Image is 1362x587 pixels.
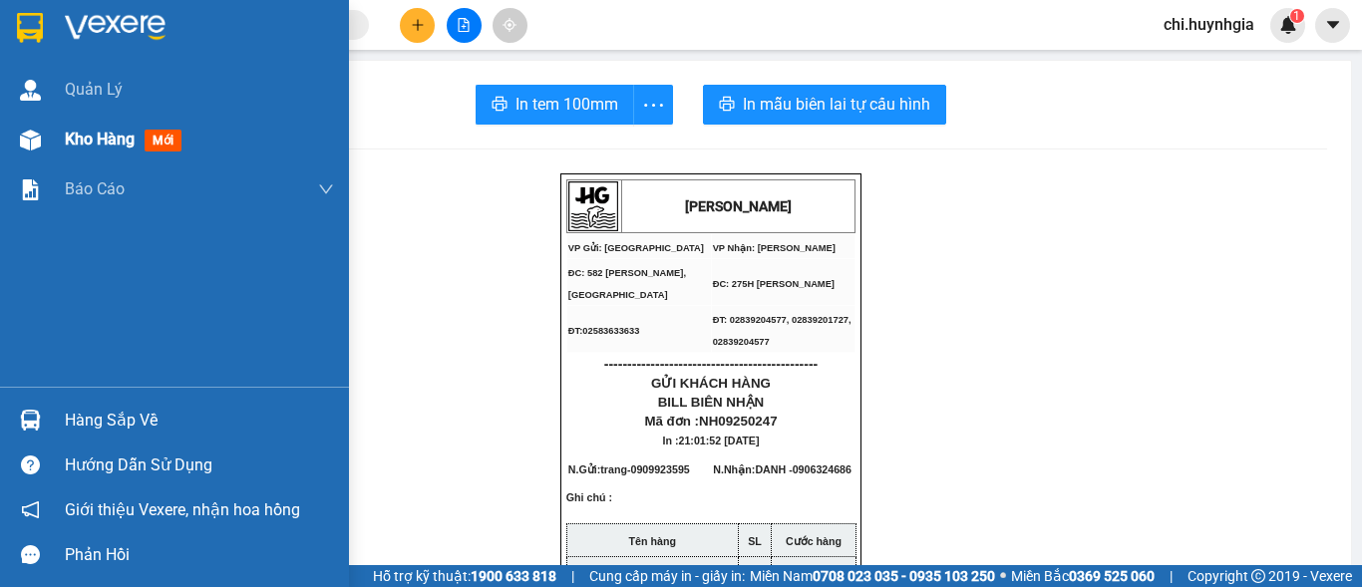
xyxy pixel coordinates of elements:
span: aim [503,18,516,32]
span: Hỗ trợ kỹ thuật: [373,565,556,587]
span: ⚪️ [1000,572,1006,580]
span: In tem 100mm [515,92,618,117]
div: DANH [233,62,393,86]
span: ĐT: 02839204577, 02839201727, 02839204577 [713,315,851,347]
sup: 1 [1290,9,1304,23]
button: printerIn tem 100mm [476,85,634,125]
span: Kho hàng [65,130,135,148]
img: warehouse-icon [20,80,41,101]
div: 0909923595 [17,86,219,114]
span: VP Gửi: [GEOGRAPHIC_DATA] [568,243,704,253]
span: ---------------------------------------------- [604,356,818,372]
div: Hướng dẫn sử dụng [65,450,334,480]
span: - [627,463,690,475]
span: more [634,93,672,118]
span: | [1170,565,1173,587]
span: Mã đơn : [644,414,777,429]
span: Báo cáo [65,176,125,201]
span: message [21,545,40,564]
div: Phản hồi [65,540,334,570]
span: ĐC: 582 [PERSON_NAME], [GEOGRAPHIC_DATA] [568,268,686,300]
span: copyright [1251,569,1265,583]
strong: Cước hàng [786,535,842,547]
img: solution-icon [20,179,41,200]
div: [PERSON_NAME] [233,17,393,62]
button: more [633,85,673,125]
strong: 1900 633 818 [471,568,556,584]
span: notification [21,500,40,519]
span: Giới thiệu Vexere, nhận hoa hồng [65,497,300,522]
span: down [318,181,334,197]
span: In mẫu biên lai tự cấu hình [743,92,930,117]
span: Miền Nam [750,565,995,587]
span: In : [663,435,760,446]
span: ĐC: 275H [PERSON_NAME] [713,279,835,289]
span: Đã thu : [15,128,76,148]
img: logo-vxr [17,13,43,43]
span: 21:01:52 [DATE] [679,435,760,446]
span: printer [719,96,735,115]
img: icon-new-feature [1279,16,1297,34]
span: plus [411,18,425,32]
span: Cung cấp máy in - giấy in: [589,565,745,587]
div: 0906324686 [233,86,393,114]
span: NH09250247 [699,414,778,429]
span: ĐT:02583633633 [568,326,640,336]
span: Nhận: [233,17,281,38]
strong: Tên hàng [629,535,676,547]
div: trang [17,62,219,86]
span: question-circle [21,455,40,474]
span: Miền Bắc [1011,565,1155,587]
div: [GEOGRAPHIC_DATA] [17,17,219,62]
button: file-add [447,8,482,43]
span: GỬI KHÁCH HÀNG [651,376,771,391]
button: printerIn mẫu biên lai tự cấu hình [703,85,946,125]
strong: 0369 525 060 [1069,568,1155,584]
span: Ghi chú : [566,491,612,519]
span: 1 [1293,9,1300,23]
div: 40.000 [15,126,222,149]
span: file-add [457,18,471,32]
span: Gửi: [17,17,48,38]
strong: SL [748,535,762,547]
img: warehouse-icon [20,130,41,150]
span: printer [492,96,508,115]
span: N.Gửi: [568,463,690,475]
button: caret-down [1315,8,1350,43]
img: warehouse-icon [20,410,41,431]
span: trang [600,463,627,475]
span: chi.huynhgia [1148,12,1270,37]
strong: 0708 023 035 - 0935 103 250 [813,568,995,584]
strong: [PERSON_NAME] [685,198,792,214]
span: BILL BIÊN NHẬN [658,395,765,410]
span: | [571,565,574,587]
span: caret-down [1324,16,1342,34]
span: VP Nhận: [PERSON_NAME] [713,243,836,253]
button: aim [493,8,527,43]
button: plus [400,8,435,43]
span: 0906324686 [793,463,851,475]
img: logo [568,181,618,231]
span: N.Nhận: [713,463,851,475]
span: mới [145,130,181,151]
span: 0909923595 [630,463,689,475]
div: Hàng sắp về [65,406,334,436]
span: Quản Lý [65,77,123,102]
span: DANH - [755,463,851,475]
